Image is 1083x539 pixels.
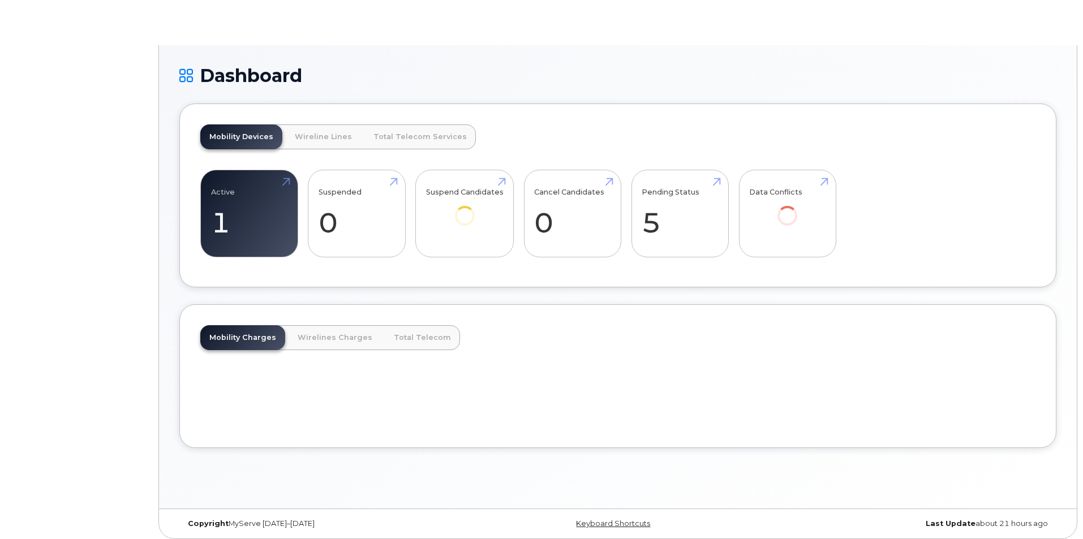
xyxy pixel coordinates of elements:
a: Total Telecom Services [364,124,476,149]
a: Data Conflicts [749,176,826,242]
a: Pending Status 5 [642,176,718,251]
a: Wireline Lines [286,124,361,149]
div: MyServe [DATE]–[DATE] [179,519,472,528]
h1: Dashboard [179,66,1056,85]
div: about 21 hours ago [764,519,1056,528]
a: Mobility Devices [200,124,282,149]
a: Suspended 0 [319,176,395,251]
a: Wirelines Charges [289,325,381,350]
strong: Copyright [188,519,229,528]
a: Active 1 [211,176,287,251]
a: Total Telecom [385,325,460,350]
strong: Last Update [926,519,975,528]
a: Suspend Candidates [426,176,504,242]
a: Mobility Charges [200,325,285,350]
a: Cancel Candidates 0 [534,176,611,251]
a: Keyboard Shortcuts [576,519,650,528]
